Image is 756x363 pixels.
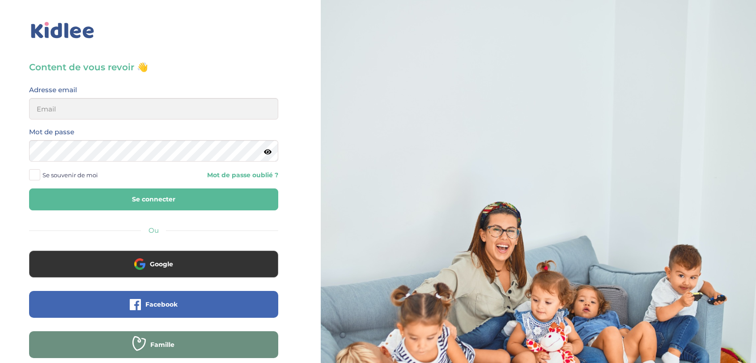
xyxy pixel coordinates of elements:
[29,306,278,315] a: Facebook
[29,84,77,96] label: Adresse email
[29,291,278,318] button: Facebook
[29,331,278,358] button: Famille
[29,20,96,41] img: logo_kidlee_bleu
[29,346,278,355] a: Famille
[29,251,278,278] button: Google
[160,171,278,179] a: Mot de passe oublié ?
[130,299,141,310] img: facebook.png
[150,260,173,269] span: Google
[150,340,174,349] span: Famille
[29,188,278,210] button: Se connecter
[29,126,74,138] label: Mot de passe
[145,300,178,309] span: Facebook
[149,226,159,235] span: Ou
[134,258,145,269] img: google.png
[29,98,278,120] input: Email
[42,169,98,181] span: Se souvenir de moi
[29,61,278,73] h3: Content de vous revoir 👋
[29,266,278,274] a: Google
